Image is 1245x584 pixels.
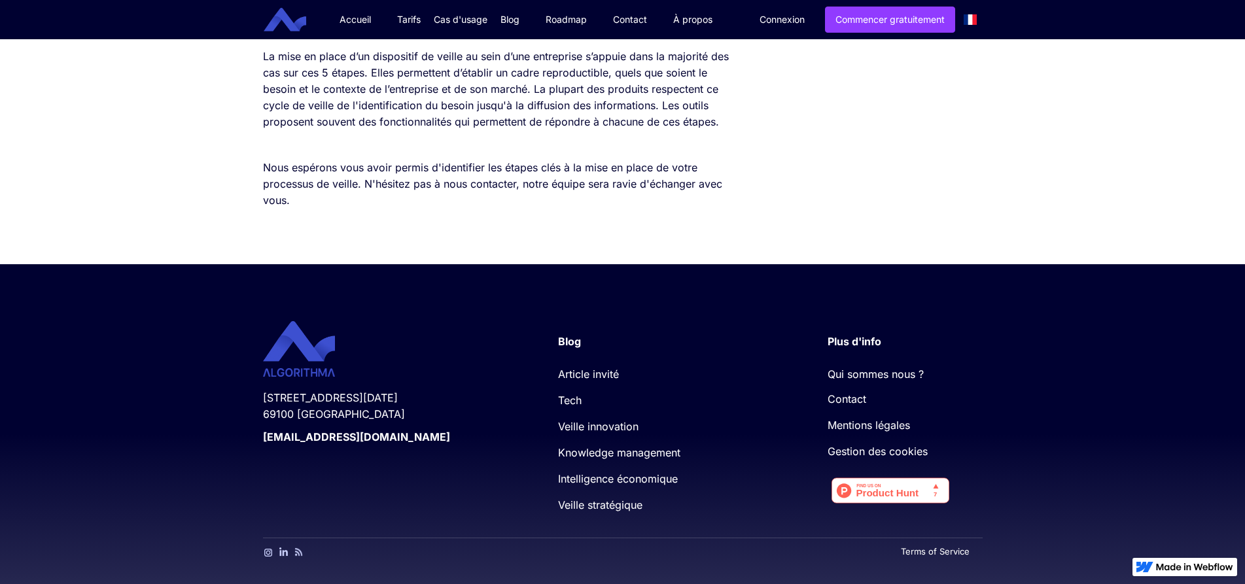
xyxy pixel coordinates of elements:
[263,137,739,153] p: ‍
[901,546,983,557] a: Terms of Service
[832,474,949,507] img: Algorithma - Logiciel de veille stratégique nouvelle génération. | Product Hunt
[434,13,487,26] div: Cas d'usage
[558,335,729,348] div: Blog
[263,383,490,422] div: [STREET_ADDRESS][DATE] 69100 [GEOGRAPHIC_DATA]
[828,358,970,384] a: Qui sommes nous ?
[273,8,316,32] a: home
[558,498,642,511] a: Veille stratégique
[825,7,955,33] a: Commencer gratuitement
[263,48,739,130] p: La mise en place d’un dispositif de veille au sein d’une entreprise s’appuie dans la majorité des...
[828,389,970,409] a: Contact
[828,335,970,348] div: Plus d'info
[558,472,678,485] a: Intelligence économique
[828,435,970,461] a: Gestion des cookies
[558,420,639,433] a: Veille innovation
[263,160,739,209] p: Nous espérons vous avoir permis d'identifier les étapes clés à la mise en place de votre processu...
[750,7,815,32] a: Connexion
[558,368,619,381] a: Article invité
[263,215,739,232] p: ‍
[1156,563,1233,571] img: Made in Webflow
[263,429,490,445] div: [EMAIL_ADDRESS][DOMAIN_NAME]
[558,394,582,407] a: Tech
[558,446,680,459] a: Knowledge management
[828,409,970,435] a: Mentions légales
